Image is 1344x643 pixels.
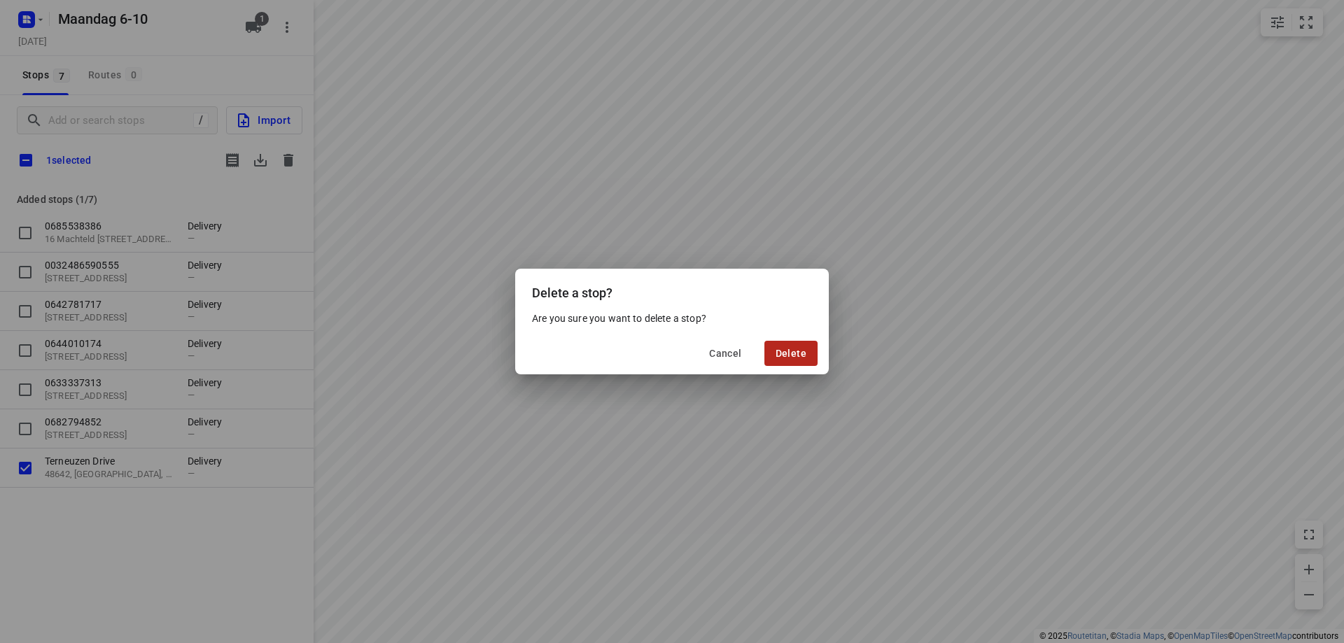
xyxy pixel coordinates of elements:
[764,341,818,366] button: Delete
[776,348,806,359] span: Delete
[532,311,812,325] p: Are you sure you want to delete a stop?
[698,341,752,366] button: Cancel
[515,269,829,311] div: Delete a stop?
[709,348,741,359] span: Cancel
